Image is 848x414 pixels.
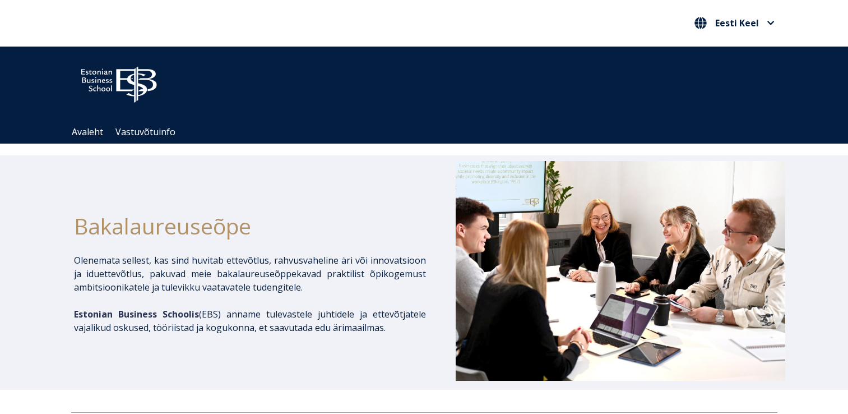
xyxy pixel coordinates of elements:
nav: Vali oma keel [692,14,777,33]
span: Estonian Business Schoolis [74,308,199,320]
button: Eesti Keel [692,14,777,32]
div: Navigation Menu [66,121,794,144]
span: Eesti Keel [715,19,759,27]
span: ( [74,308,202,320]
p: Olenemata sellest, kas sind huvitab ettevõtlus, rahvusvaheline äri või innovatsioon ja iduettevõt... [74,254,426,294]
p: EBS) anname tulevastele juhtidele ja ettevõtjatele vajalikud oskused, tööriistad ja kogukonna, et... [74,307,426,334]
img: ebs_logo2016_white [71,58,166,106]
img: Bakalaureusetudengid [456,161,785,381]
h1: Bakalaureuseõpe [74,209,426,242]
a: Vastuvõtuinfo [115,126,175,138]
a: Avaleht [72,126,103,138]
